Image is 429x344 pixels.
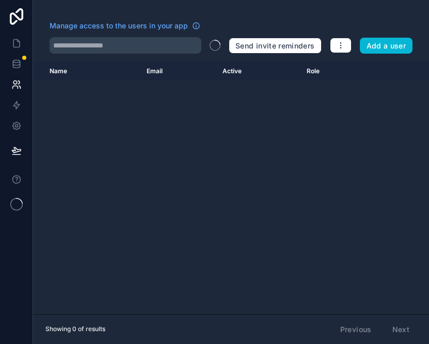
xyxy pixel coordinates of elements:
[216,62,300,80] th: Active
[33,62,429,314] div: scrollable content
[45,325,105,333] span: Showing 0 of results
[50,21,188,31] span: Manage access to the users in your app
[229,38,321,54] button: Send invite reminders
[50,21,200,31] a: Manage access to the users in your app
[140,62,216,80] th: Email
[33,62,140,80] th: Name
[300,62,368,80] th: Role
[360,38,413,54] button: Add a user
